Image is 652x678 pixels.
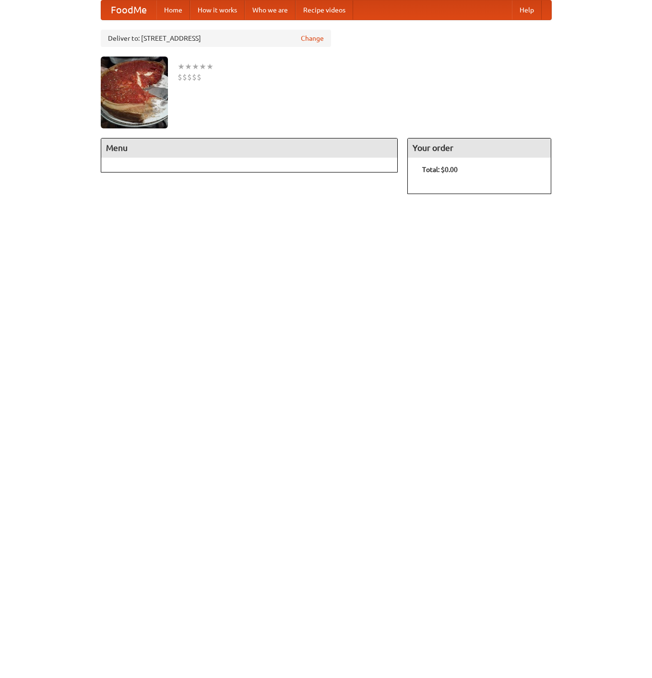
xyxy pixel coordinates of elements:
li: $ [192,72,197,82]
li: ★ [185,61,192,72]
img: angular.jpg [101,57,168,128]
li: ★ [178,61,185,72]
li: ★ [192,61,199,72]
h4: Your order [408,138,551,158]
li: $ [187,72,192,82]
div: Deliver to: [STREET_ADDRESS] [101,30,331,47]
a: How it works [190,0,245,20]
a: Help [512,0,542,20]
a: Home [156,0,190,20]
a: Recipe videos [296,0,353,20]
a: Who we are [245,0,296,20]
li: $ [182,72,187,82]
a: Change [301,34,324,43]
li: $ [178,72,182,82]
a: FoodMe [101,0,156,20]
b: Total: $0.00 [422,166,458,173]
h4: Menu [101,138,398,158]
li: $ [197,72,202,82]
li: ★ [206,61,213,72]
li: ★ [199,61,206,72]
